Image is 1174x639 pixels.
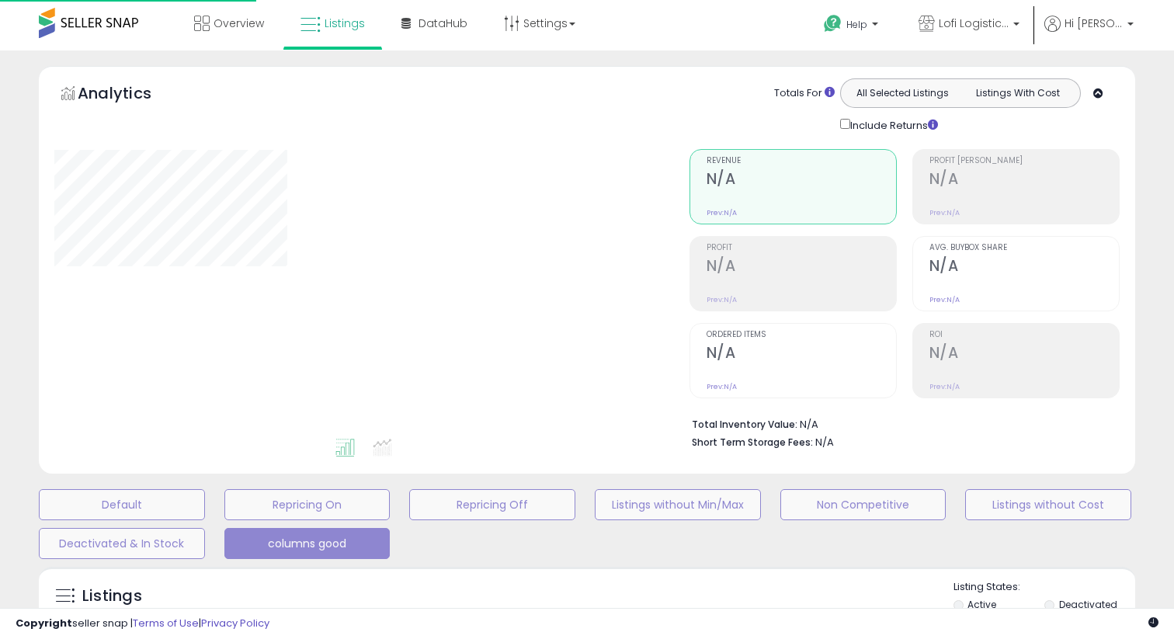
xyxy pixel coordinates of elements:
[965,489,1131,520] button: Listings without Cost
[815,435,834,450] span: N/A
[707,382,737,391] small: Prev: N/A
[929,382,960,391] small: Prev: N/A
[78,82,182,108] h5: Analytics
[707,170,896,191] h2: N/A
[929,157,1119,165] span: Profit [PERSON_NAME]
[224,489,391,520] button: Repricing On
[845,83,960,103] button: All Selected Listings
[707,244,896,252] span: Profit
[960,83,1075,103] button: Listings With Cost
[419,16,467,31] span: DataHub
[939,16,1009,31] span: Lofi Logistics LLC
[780,489,946,520] button: Non Competitive
[929,257,1119,278] h2: N/A
[409,489,575,520] button: Repricing Off
[929,208,960,217] small: Prev: N/A
[692,418,797,431] b: Total Inventory Value:
[811,2,894,50] a: Help
[1065,16,1123,31] span: Hi [PERSON_NAME]
[929,295,960,304] small: Prev: N/A
[39,528,205,559] button: Deactivated & In Stock
[707,344,896,365] h2: N/A
[707,157,896,165] span: Revenue
[929,170,1119,191] h2: N/A
[929,344,1119,365] h2: N/A
[929,244,1119,252] span: Avg. Buybox Share
[692,414,1108,432] li: N/A
[828,116,957,134] div: Include Returns
[595,489,761,520] button: Listings without Min/Max
[707,331,896,339] span: Ordered Items
[929,331,1119,339] span: ROI
[325,16,365,31] span: Listings
[846,18,867,31] span: Help
[823,14,842,33] i: Get Help
[224,528,391,559] button: columns good
[774,86,835,101] div: Totals For
[1044,16,1134,50] a: Hi [PERSON_NAME]
[707,208,737,217] small: Prev: N/A
[16,616,72,630] strong: Copyright
[707,295,737,304] small: Prev: N/A
[692,436,813,449] b: Short Term Storage Fees:
[16,616,269,631] div: seller snap | |
[214,16,264,31] span: Overview
[707,257,896,278] h2: N/A
[39,489,205,520] button: Default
